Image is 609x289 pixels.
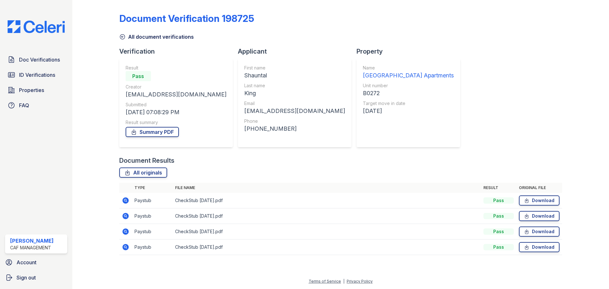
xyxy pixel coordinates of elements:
[244,65,345,71] div: First name
[244,82,345,89] div: Last name
[516,183,562,193] th: Original file
[5,53,67,66] a: Doc Verifications
[244,89,345,98] div: King
[363,100,454,107] div: Target move in date
[126,127,179,137] a: Summary PDF
[519,242,560,252] a: Download
[483,213,514,219] div: Pass
[238,47,357,56] div: Applicant
[119,47,238,56] div: Verification
[363,89,454,98] div: B0272
[483,197,514,204] div: Pass
[126,90,226,99] div: [EMAIL_ADDRESS][DOMAIN_NAME]
[19,56,60,63] span: Doc Verifications
[173,183,481,193] th: File name
[119,156,174,165] div: Document Results
[19,102,29,109] span: FAQ
[363,65,454,71] div: Name
[481,183,516,193] th: Result
[519,195,560,206] a: Download
[16,259,36,266] span: Account
[519,211,560,221] a: Download
[244,107,345,115] div: [EMAIL_ADDRESS][DOMAIN_NAME]
[126,102,226,108] div: Submitted
[343,279,344,284] div: |
[5,69,67,81] a: ID Verifications
[244,124,345,133] div: [PHONE_NUMBER]
[19,86,44,94] span: Properties
[16,274,36,281] span: Sign out
[173,224,481,240] td: CheckStub [DATE].pdf
[363,71,454,80] div: [GEOGRAPHIC_DATA] Apartments
[126,119,226,126] div: Result summary
[132,240,173,255] td: Paystub
[119,167,167,178] a: All originals
[126,65,226,71] div: Result
[5,84,67,96] a: Properties
[132,183,173,193] th: Type
[363,65,454,80] a: Name [GEOGRAPHIC_DATA] Apartments
[483,244,514,250] div: Pass
[244,100,345,107] div: Email
[244,71,345,80] div: Shauntal
[119,13,254,24] div: Document Verification 198725
[126,84,226,90] div: Creator
[132,208,173,224] td: Paystub
[3,20,70,33] img: CE_Logo_Blue-a8612792a0a2168367f1c8372b55b34899dd931a85d93a1a3d3e32e68fde9ad4.png
[173,208,481,224] td: CheckStub [DATE].pdf
[132,193,173,208] td: Paystub
[5,99,67,112] a: FAQ
[19,71,55,79] span: ID Verifications
[3,256,70,269] a: Account
[173,193,481,208] td: CheckStub [DATE].pdf
[126,71,151,81] div: Pass
[119,33,194,41] a: All document verifications
[519,227,560,237] a: Download
[126,108,226,117] div: [DATE] 07:08:29 PM
[3,271,70,284] a: Sign out
[10,245,54,251] div: CAF Management
[363,107,454,115] div: [DATE]
[483,228,514,235] div: Pass
[10,237,54,245] div: [PERSON_NAME]
[244,118,345,124] div: Phone
[347,279,373,284] a: Privacy Policy
[132,224,173,240] td: Paystub
[309,279,341,284] a: Terms of Service
[363,82,454,89] div: Unit number
[173,240,481,255] td: CheckStub [DATE].pdf
[357,47,465,56] div: Property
